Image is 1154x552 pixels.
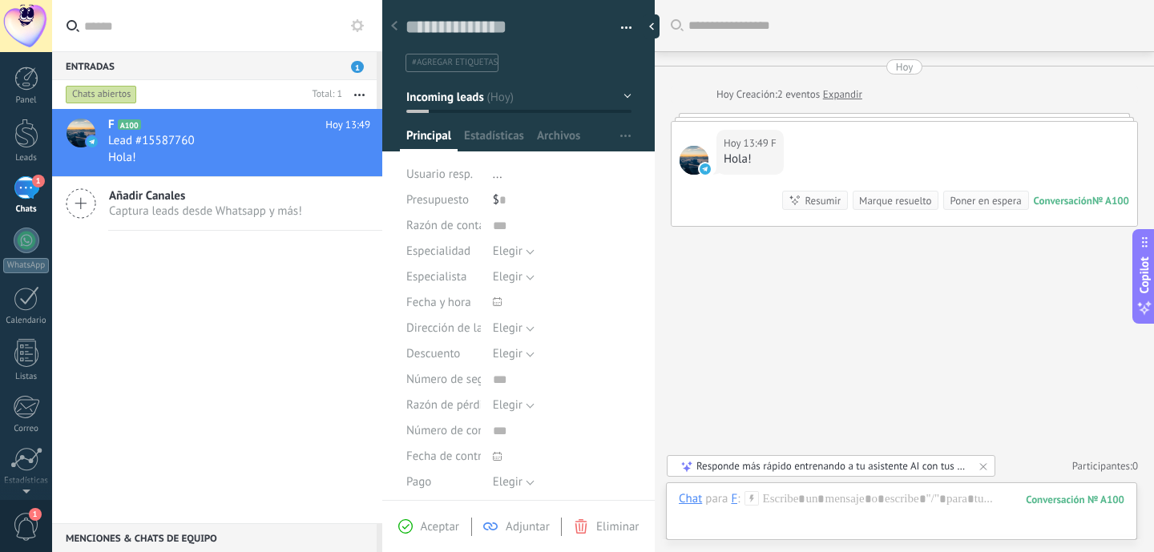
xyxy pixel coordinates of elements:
button: Elegir [493,264,535,290]
span: 1 [29,508,42,521]
span: Captura leads desde Whatsapp y más! [109,203,302,219]
div: Correo [3,424,50,434]
div: Resumir [805,193,841,208]
span: A100 [118,119,141,130]
span: Elegir [493,474,523,490]
div: Presupuesto [406,187,481,213]
button: Elegir [493,239,535,264]
div: F [731,491,737,506]
a: Expandir [823,87,862,103]
span: : [737,491,740,507]
span: Principal [406,128,451,151]
span: Fecha de contrato [406,450,498,462]
div: Listas [3,372,50,382]
div: № A100 [1092,194,1129,208]
span: Presupuesto [406,192,469,208]
span: Dirección de la clínica [406,322,519,334]
div: WhatsApp [3,258,49,273]
span: Elegir [493,320,523,336]
div: Responde más rápido entrenando a tu asistente AI con tus fuentes de datos [696,459,967,473]
div: Hoy [896,59,914,75]
span: Razón de pérdida [406,399,495,411]
span: Pago [406,476,431,488]
button: Elegir [493,393,535,418]
span: 0 [1132,459,1138,473]
span: Usuario resp. [406,167,473,182]
div: Menciones & Chats de equipo [52,523,377,552]
button: Elegir [493,469,535,495]
div: Ocultar [644,14,660,38]
img: telegram-sm.svg [700,163,711,175]
span: Elegir [493,244,523,259]
a: avatariconFA100Hoy 13:49Lead #15587760Hola! [52,109,382,176]
img: icon [87,136,98,147]
div: Hola! [724,151,777,167]
div: Leads [3,153,50,163]
div: Número de contrato [406,418,481,444]
span: F [771,135,777,151]
span: Añadir Canales [109,188,302,203]
span: Especialidad [406,245,470,257]
div: 100 [1026,493,1124,506]
span: Descuento [406,348,460,360]
span: Elegir [493,346,523,361]
span: Hoy 13:49 [325,117,370,133]
span: Archivos [537,128,580,151]
span: Eliminar [596,519,639,534]
button: Elegir [493,316,535,341]
span: Elegir [493,269,523,284]
div: Poner en espera [950,193,1021,208]
div: Creación: [716,87,862,103]
span: ... [493,167,502,182]
span: Fecha y hora [406,296,471,308]
div: Marque resuelto [859,193,931,208]
span: Copilot [1136,256,1152,293]
span: Número de seguro [406,373,501,385]
div: Total: 1 [306,87,342,103]
div: Calendario [3,316,50,326]
div: Razón de contacto [406,213,481,239]
div: Entradas [52,51,377,80]
span: Lead #15587760 [108,133,195,149]
div: Dirección de la clínica [406,316,481,341]
span: Razón de contacto [406,220,501,232]
button: Más [342,80,377,109]
div: Conversación [1034,194,1092,208]
div: Razón de pérdida [406,393,481,418]
div: Panel [3,95,50,106]
span: Número de contrato [406,425,509,437]
button: Elegir [493,341,535,367]
div: Hoy 13:49 [724,135,771,151]
span: 1 [351,61,364,73]
span: Hola! [108,150,136,165]
div: $ [493,187,631,213]
div: Especialidad [406,239,481,264]
div: Descuento [406,341,481,367]
div: Chats abiertos [66,85,137,104]
span: para [705,491,728,507]
a: Participantes:0 [1072,459,1138,473]
div: Pago [406,469,481,495]
span: 1 [32,175,45,187]
span: Adjuntar [506,519,550,534]
div: Chats [3,204,50,215]
div: Fecha y hora [406,290,481,316]
span: F [680,146,708,175]
span: 2 eventos [777,87,820,103]
div: Fecha de contrato [406,444,481,469]
span: Elegir [493,397,523,413]
div: Archivo [406,495,481,521]
div: Número de seguro [406,367,481,393]
span: F [108,117,115,133]
span: #agregar etiquetas [412,57,498,68]
div: Hoy [716,87,736,103]
div: Usuario resp. [406,162,481,187]
span: Estadísticas [464,128,524,151]
span: Aceptar [421,519,459,534]
div: Especialista [406,264,481,290]
span: Especialista [406,271,466,283]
